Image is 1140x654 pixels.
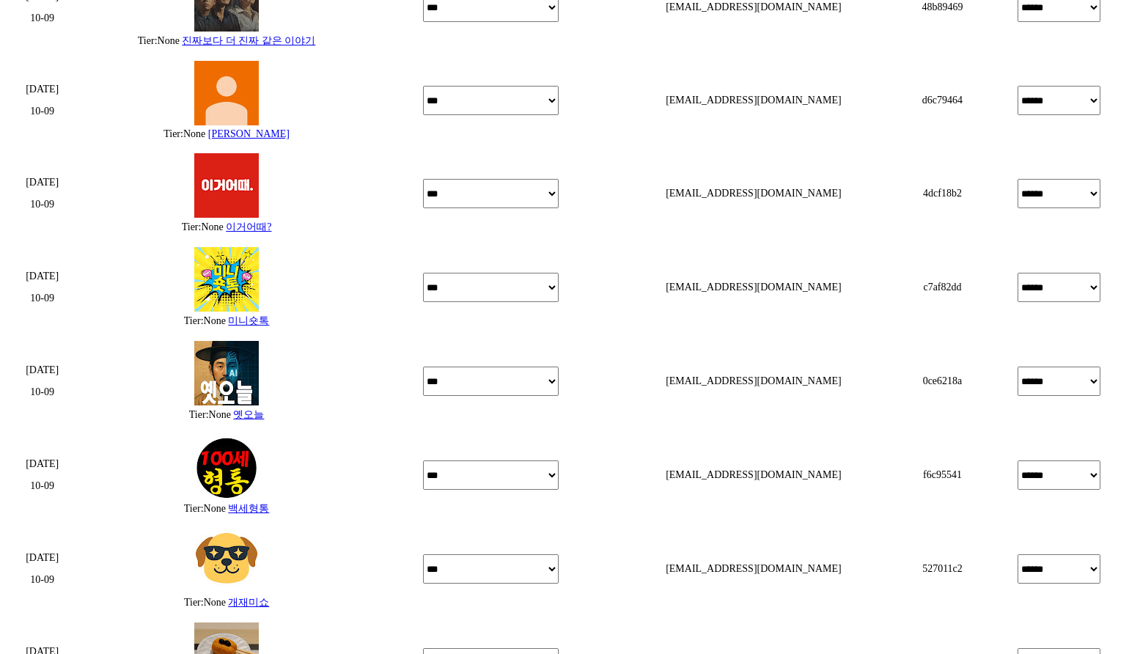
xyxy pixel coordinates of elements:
span: Tier:None [163,128,205,139]
a: Messages [97,465,189,501]
img: 윤보연 [194,61,259,125]
span: Tier:None [184,597,226,608]
a: 진짜보다 더 진짜 같은 이야기 [182,35,315,46]
p: 10-09 [13,386,71,398]
td: 4dcf18b2 [901,147,983,240]
a: 옛오늘 [233,409,264,420]
td: [EMAIL_ADDRESS][DOMAIN_NAME] [608,523,900,615]
td: f6c95541 [901,429,983,521]
td: [EMAIL_ADDRESS][DOMAIN_NAME] [608,55,900,146]
p: 10-09 [13,106,71,117]
a: 미니숏톡 [228,315,269,326]
span: Tier:None [182,221,224,232]
td: [EMAIL_ADDRESS][DOMAIN_NAME] [608,335,900,427]
img: 백세형통 [194,435,259,499]
span: Tier:None [184,315,226,326]
img: 개재미쇼 [194,529,259,593]
p: 10-09 [13,480,71,492]
td: 0ce6218a [901,335,983,427]
span: Tier:None [184,503,226,514]
p: [DATE] [13,271,71,282]
p: 10-09 [13,574,71,586]
img: 미니숏톡 [194,247,259,312]
p: 10-09 [13,199,71,210]
td: [EMAIL_ADDRESS][DOMAIN_NAME] [608,241,900,334]
p: [DATE] [13,364,71,376]
img: 이거어때? [194,153,259,218]
p: [DATE] [13,84,71,95]
img: 옛오늘 [194,341,259,405]
span: Settings [217,487,253,499]
a: 이거어때? [226,221,271,232]
p: [DATE] [13,177,71,188]
a: Home [4,465,97,501]
a: [PERSON_NAME] [208,128,290,139]
td: [EMAIL_ADDRESS][DOMAIN_NAME] [608,147,900,240]
td: d6c79464 [901,55,983,146]
a: Settings [189,465,282,501]
p: [DATE] [13,458,71,470]
span: Tier:None [189,409,231,420]
span: Tier:None [138,35,180,46]
td: [EMAIL_ADDRESS][DOMAIN_NAME] [608,429,900,521]
p: [DATE] [13,552,71,564]
p: 10-09 [13,293,71,304]
span: Home [37,487,63,499]
span: Messages [122,488,165,499]
p: 10-09 [13,12,71,24]
a: 백세형통 [228,503,269,514]
td: c7af82dd [901,241,983,334]
td: 527011c2 [901,523,983,615]
a: 개재미쇼 [228,597,269,608]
